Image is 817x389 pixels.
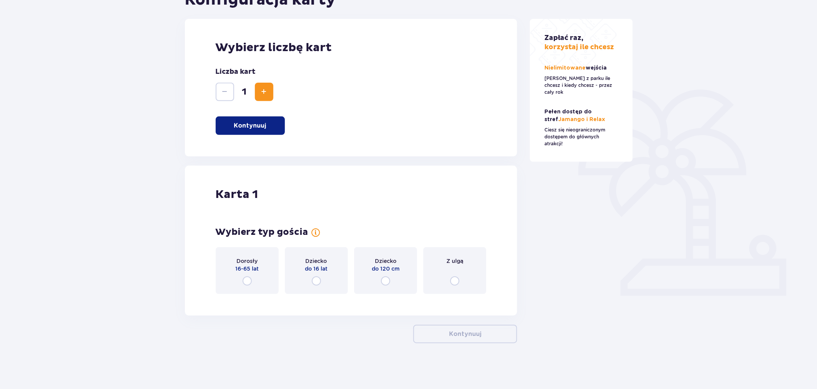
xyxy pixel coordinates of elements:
span: do 16 lat [305,265,328,273]
span: Pełen dostęp do stref [544,109,592,122]
p: Wybierz liczbę kart [216,40,487,55]
span: Z ulgą [446,257,463,265]
p: Kontynuuj [234,121,266,130]
button: Zwiększ [255,83,273,101]
p: Liczba kart [216,67,256,76]
button: Kontynuuj [216,116,285,135]
p: [PERSON_NAME] z parku ile chcesz i kiedy chcesz - przez cały rok [544,75,618,96]
p: Karta 1 [216,187,258,202]
span: Zapłać raz, [544,33,583,42]
p: Kontynuuj [449,330,481,338]
span: do 120 cm [372,265,399,273]
button: Kontynuuj [413,325,517,343]
button: Zmniejsz [216,83,234,101]
span: Dziecko [306,257,327,265]
p: Ciesz się nieograniczonym dostępem do głównych atrakcji! [544,126,618,147]
span: Dziecko [375,257,396,265]
p: Nielimitowane [544,64,608,72]
span: wejścia [586,65,607,71]
span: Dorosły [236,257,258,265]
p: korzystaj ile chcesz [544,33,614,52]
p: Wybierz typ gościa [216,226,308,238]
span: 1 [236,86,253,98]
p: Jamango i Relax [544,108,618,123]
span: 16-65 lat [235,265,259,273]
